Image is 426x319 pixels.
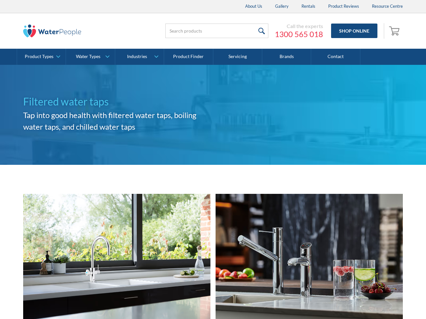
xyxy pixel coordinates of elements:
[164,49,213,65] a: Product Finder
[275,29,323,39] a: 1300 565 018
[25,54,53,59] div: Product Types
[262,49,311,65] a: Brands
[331,24,377,38] a: Shop Online
[311,49,360,65] a: Contact
[66,49,115,65] a: Water Types
[23,94,213,109] h1: Filtered water taps
[387,23,403,39] a: Open cart
[389,25,401,36] img: shopping cart
[17,49,66,65] a: Product Types
[23,25,81,37] img: The Water People
[165,24,268,38] input: Search products
[213,49,262,65] a: Servicing
[23,109,213,133] h2: Tap into good health with filtered water taps, boiling water taps, and chilled water taps
[275,23,323,29] div: Call the experts
[76,54,100,59] div: Water Types
[127,54,147,59] div: Industries
[115,49,164,65] a: Industries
